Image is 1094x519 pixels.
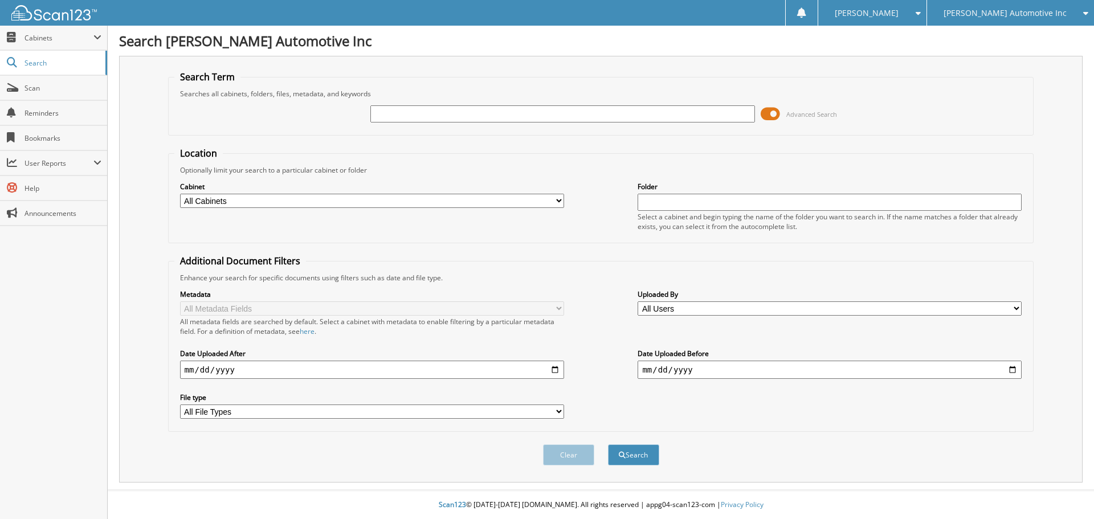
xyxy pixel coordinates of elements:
a: Privacy Policy [721,500,764,509]
label: File type [180,393,564,402]
span: Announcements [25,209,101,218]
a: here [300,326,315,336]
span: Reminders [25,108,101,118]
button: Clear [543,444,594,465]
label: Folder [638,182,1022,191]
button: Search [608,444,659,465]
span: [PERSON_NAME] Automotive Inc [944,10,1067,17]
span: Bookmarks [25,133,101,143]
div: Select a cabinet and begin typing the name of the folder you want to search in. If the name match... [638,212,1022,231]
span: Help [25,183,101,193]
div: © [DATE]-[DATE] [DOMAIN_NAME]. All rights reserved | appg04-scan123-com | [108,491,1094,519]
input: end [638,361,1022,379]
label: Uploaded By [638,289,1022,299]
legend: Location [174,147,223,160]
label: Cabinet [180,182,564,191]
div: Optionally limit your search to a particular cabinet or folder [174,165,1028,175]
h1: Search [PERSON_NAME] Automotive Inc [119,31,1083,50]
img: scan123-logo-white.svg [11,5,97,21]
span: User Reports [25,158,93,168]
span: Search [25,58,100,68]
label: Metadata [180,289,564,299]
div: Enhance your search for specific documents using filters such as date and file type. [174,273,1028,283]
label: Date Uploaded After [180,349,564,358]
input: start [180,361,564,379]
div: Searches all cabinets, folders, files, metadata, and keywords [174,89,1028,99]
span: Scan [25,83,101,93]
legend: Additional Document Filters [174,255,306,267]
legend: Search Term [174,71,240,83]
label: Date Uploaded Before [638,349,1022,358]
span: [PERSON_NAME] [835,10,899,17]
div: All metadata fields are searched by default. Select a cabinet with metadata to enable filtering b... [180,317,564,336]
span: Advanced Search [786,110,837,118]
span: Cabinets [25,33,93,43]
span: Scan123 [439,500,466,509]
